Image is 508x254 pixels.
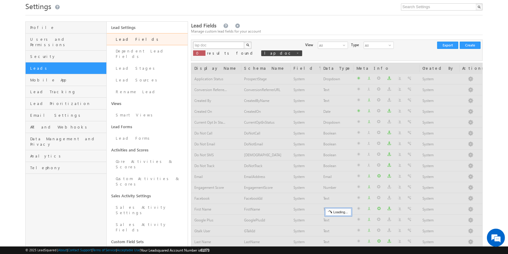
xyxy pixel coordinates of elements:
a: Lead Prioritization [26,98,106,110]
a: Lead Forms [107,121,188,132]
span: Email Settings [30,113,105,118]
span: Telephony [30,165,105,170]
span: results found [207,50,255,56]
span: Lead Tracking [30,89,105,94]
span: Lead Fields [191,22,216,29]
em: Start Chat [82,186,109,194]
span: 0 [196,50,202,56]
a: Sales Activity Fields [107,219,188,236]
a: API and Webhooks [26,121,106,133]
a: Data Management and Privacy [26,133,106,150]
span: All [364,42,389,49]
a: Analytics [26,150,106,162]
div: Type [351,42,359,48]
a: Leads [26,62,106,74]
span: Users and Permissions [30,37,105,47]
div: Chat with us now [31,32,101,40]
div: Manage custom lead fields for your account [191,29,482,34]
span: lap doc [264,50,293,56]
a: Contact Support [68,248,92,252]
span: 61073 [200,248,209,252]
span: Mobile App [30,77,105,83]
a: Acceptable Use [117,248,140,252]
span: Profile [30,25,105,30]
button: Export [437,42,458,49]
a: Telephony [26,162,106,174]
span: Data Management and Privacy [30,136,105,147]
a: Activities and Scores [107,144,188,156]
a: Security [26,51,106,62]
input: Search Settings [401,3,483,11]
div: Minimize live chat window [99,3,113,17]
a: Lead Stages [107,62,188,74]
textarea: Type your message and hit 'Enter' [8,56,110,181]
a: About [58,248,67,252]
span: Settings [25,1,51,11]
a: Profile [26,22,106,33]
a: Core Activities & Scores [107,156,188,173]
a: Lead Fields [107,33,188,45]
a: Sales Activity Settings [107,202,188,219]
a: Sales Activity Settings [107,190,188,202]
a: Rename Lead [107,86,188,98]
a: Custom Activities & Scores [107,173,188,190]
a: Terms of Service [93,248,116,252]
span: Leads [30,65,105,71]
span: Lead Prioritization [30,101,105,106]
span: All [318,42,343,49]
span: API and Webhooks [30,124,105,130]
button: Create [460,42,481,49]
span: © 2025 LeadSquared | | | | | [25,247,209,253]
a: Users and Permissions [26,33,106,51]
span: Analytics [30,153,105,159]
span: select [343,43,348,47]
img: Search [246,43,249,46]
a: Dependent Lead Fields [107,45,188,62]
a: Views [107,98,188,109]
a: Mobile App [26,74,106,86]
a: Lead Sources [107,74,188,86]
span: Your Leadsquared Account Number is [141,248,209,252]
span: Security [30,54,105,59]
a: Lead Forms [107,132,188,144]
a: Smart Views [107,109,188,121]
span: select [389,43,394,47]
img: d_60004797649_company_0_60004797649 [10,32,25,40]
a: Lead Tracking [26,86,106,98]
a: Email Settings [26,110,106,121]
a: Lead Settings [107,22,188,33]
div: Loading... [325,208,351,216]
div: View [305,42,313,48]
a: Custom Field Sets [107,236,188,247]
